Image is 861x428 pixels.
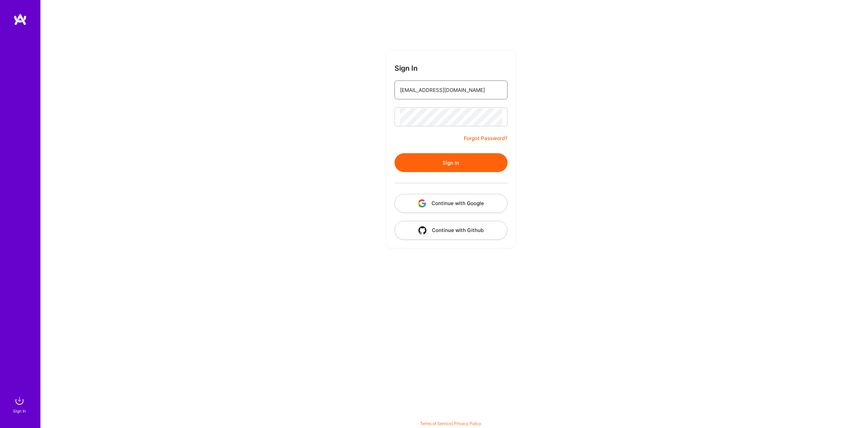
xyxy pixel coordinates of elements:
img: sign in [13,394,26,407]
div: © 2025 ATeams Inc., All rights reserved. [40,408,861,425]
a: sign inSign In [14,394,26,415]
button: Continue with Github [395,221,508,240]
a: Terms of Service [420,421,452,426]
button: Sign In [395,153,508,172]
div: Sign In [13,407,26,415]
img: logo [13,13,27,26]
a: Privacy Policy [454,421,481,426]
button: Continue with Google [395,194,508,213]
img: icon [418,226,426,234]
img: icon [418,199,426,207]
a: Forgot Password? [464,134,508,142]
span: | [420,421,481,426]
h3: Sign In [395,64,418,72]
input: Email... [400,81,502,99]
